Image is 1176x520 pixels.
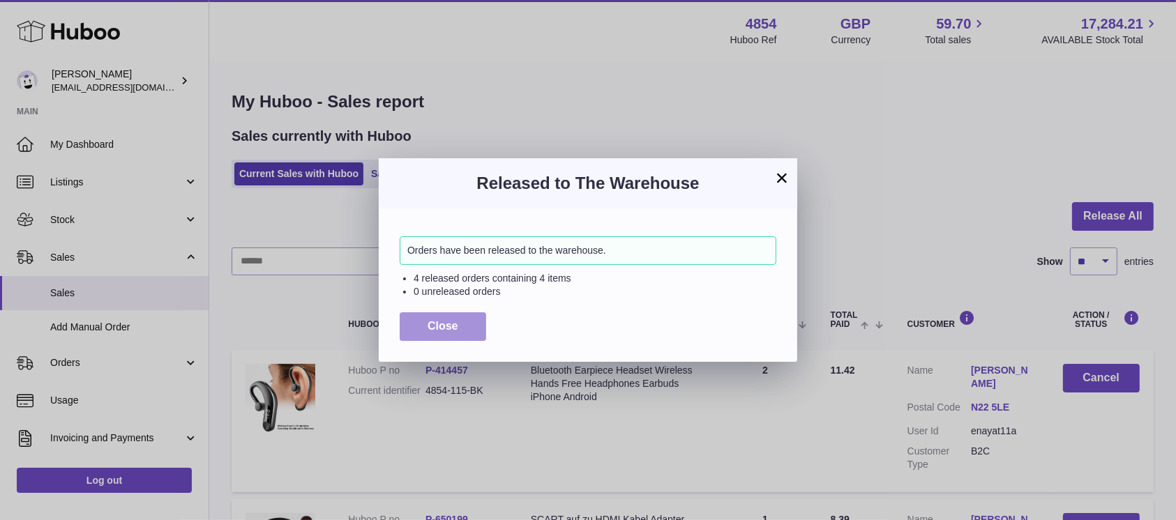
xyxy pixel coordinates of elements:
button: Close [400,312,486,341]
button: × [774,169,790,186]
li: 4 released orders containing 4 items [414,272,776,285]
li: 0 unreleased orders [414,285,776,298]
div: Orders have been released to the warehouse. [400,236,776,265]
h3: Released to The Warehouse [400,172,776,194]
span: Close [428,320,458,332]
